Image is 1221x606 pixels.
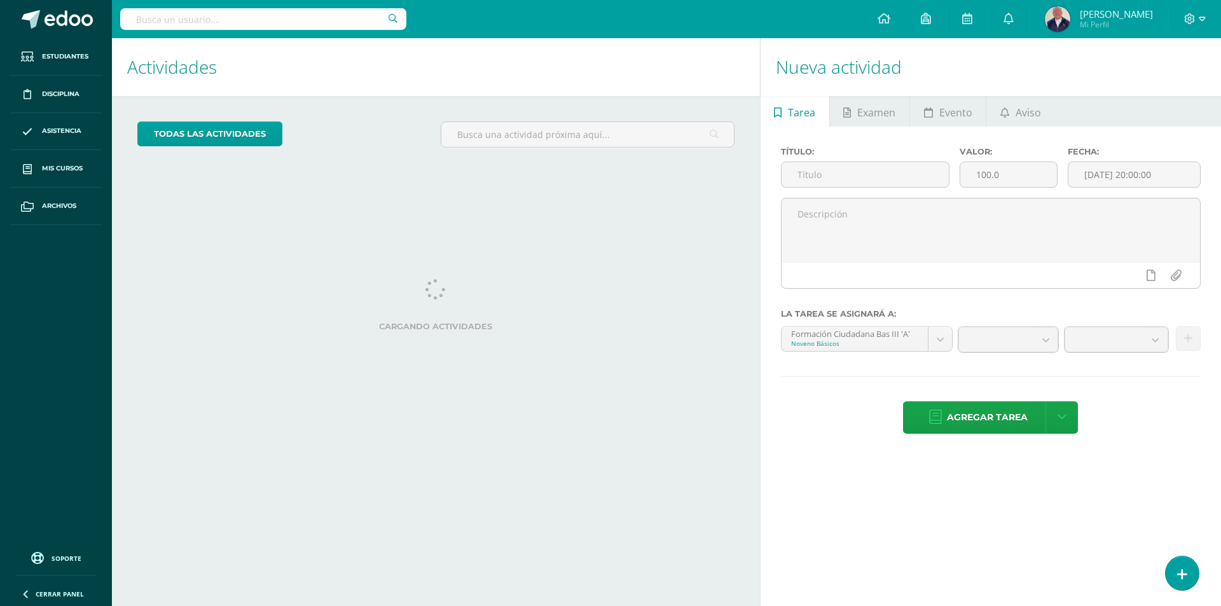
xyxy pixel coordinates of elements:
[939,97,972,128] span: Evento
[10,113,102,151] a: Asistencia
[960,147,1057,156] label: Valor:
[791,327,918,339] div: Formación Ciudadana Bas III 'A'
[782,162,949,187] input: Título
[788,97,815,128] span: Tarea
[857,97,895,128] span: Examen
[960,162,1056,187] input: Puntos máximos
[441,122,733,147] input: Busca una actividad próxima aquí...
[986,96,1054,127] a: Aviso
[1068,147,1201,156] label: Fecha:
[42,126,81,136] span: Asistencia
[910,96,986,127] a: Evento
[52,554,81,563] span: Soporte
[791,339,918,348] div: Noveno Básicos
[761,96,829,127] a: Tarea
[120,8,406,30] input: Busca un usuario...
[1016,97,1041,128] span: Aviso
[42,163,83,174] span: Mis cursos
[42,52,88,62] span: Estudiantes
[10,38,102,76] a: Estudiantes
[1045,6,1070,32] img: 4400bde977c2ef3c8e0f06f5677fdb30.png
[15,549,97,566] a: Soporte
[947,402,1028,433] span: Agregar tarea
[10,150,102,188] a: Mis cursos
[1068,162,1200,187] input: Fecha de entrega
[782,327,952,351] a: Formación Ciudadana Bas III 'A'Noveno Básicos
[137,121,282,146] a: todas las Actividades
[781,309,1201,319] label: La tarea se asignará a:
[830,96,909,127] a: Examen
[776,38,1206,96] h1: Nueva actividad
[781,147,950,156] label: Título:
[10,188,102,225] a: Archivos
[127,38,745,96] h1: Actividades
[137,322,735,331] label: Cargando actividades
[1080,8,1153,20] span: [PERSON_NAME]
[42,89,79,99] span: Disciplina
[10,76,102,113] a: Disciplina
[42,201,76,211] span: Archivos
[36,589,84,598] span: Cerrar panel
[1080,19,1153,30] span: Mi Perfil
